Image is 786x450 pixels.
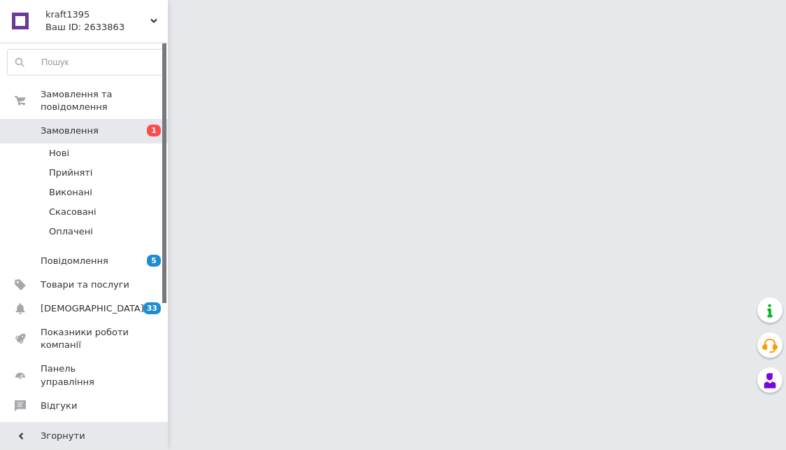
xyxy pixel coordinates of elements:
span: Оплачені [49,225,93,238]
input: Пошук [8,50,164,75]
span: Повідомлення [41,255,108,267]
span: Відгуки [41,400,77,412]
span: 5 [147,255,161,267]
span: [DEMOGRAPHIC_DATA] [41,302,144,315]
span: Панель управління [41,363,129,388]
span: Прийняті [49,167,92,179]
span: Замовлення та повідомлення [41,88,168,113]
span: 1 [147,125,161,136]
span: Виконані [49,186,92,199]
span: Замовлення [41,125,99,137]
div: Ваш ID: 2633863 [45,21,168,34]
span: Показники роботи компанії [41,326,129,351]
span: Скасовані [49,206,97,218]
span: kraft1395 [45,8,150,21]
span: Товари та послуги [41,279,129,291]
span: Нові [49,147,69,160]
span: 33 [143,302,161,314]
